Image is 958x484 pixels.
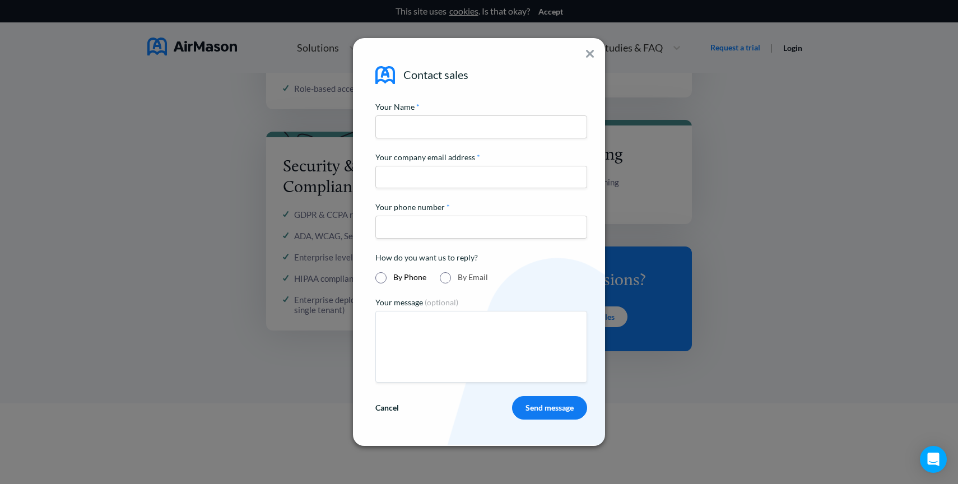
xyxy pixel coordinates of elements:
[375,252,587,263] div: How do you want us to reply?
[423,297,458,307] span: (optional)
[375,403,399,412] div: Cancel
[920,446,947,473] div: Open Intercom Messenger
[393,273,426,282] span: By Phone
[586,50,594,58] img: svg+xml;base64,PD94bWwgdmVyc2lvbj0iMS4wIiBlbmNvZGluZz0iVVRGLTgiPz4KPHN2ZyB3aWR0aD0iMTRweCIgaGVpZ2...
[375,152,587,163] div: Your company email address
[375,66,395,84] img: airmason
[375,101,587,113] div: Your Name
[375,297,587,308] div: Your message
[512,396,587,420] button: Send message
[375,202,587,213] div: Your phone number
[458,273,488,282] span: By Email
[403,66,468,84] div: Contact sales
